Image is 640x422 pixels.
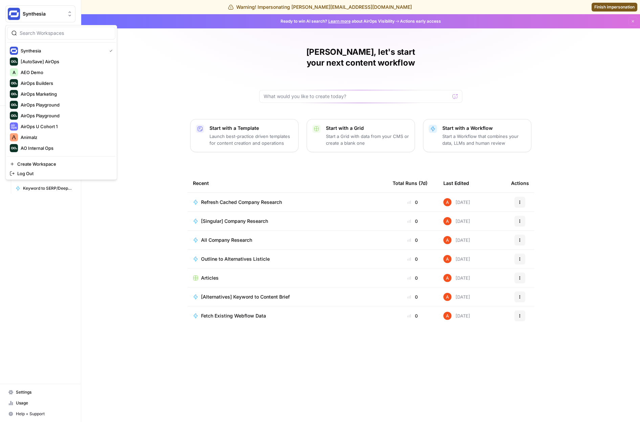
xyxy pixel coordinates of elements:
div: [DATE] [443,293,470,301]
span: Actions early access [400,18,441,24]
img: AirOps Playground Logo [10,101,18,109]
span: Synthesia [21,47,104,54]
input: Search Workspaces [20,30,111,37]
h1: [PERSON_NAME], let's start your next content workflow [259,47,462,68]
img: cje7zb9ux0f2nqyv5qqgv3u0jxek [443,236,451,244]
div: 0 [393,237,433,243]
span: Articles [201,275,219,281]
span: AEO Demo [21,69,110,76]
p: Start a Workflow that combines your data, LLMs and human review [442,133,526,146]
div: Actions [511,174,529,192]
img: [AutoSave] AirOps Logo [10,57,18,66]
a: Create Workspace [7,159,115,169]
img: Animalz Logo [10,133,18,141]
span: AirOps Builders [21,80,110,87]
span: Ready to win AI search? about AirOps Visibility [281,18,395,24]
span: AirOps Playground [21,101,110,108]
div: [DATE] [443,236,470,244]
div: [DATE] [443,217,470,225]
span: Keyword to SERP/Deep Research [23,185,72,191]
div: [DATE] [443,198,470,206]
a: All Company Research [193,237,382,243]
div: [DATE] [443,312,470,320]
img: cje7zb9ux0f2nqyv5qqgv3u0jxek [443,255,451,263]
p: Launch best-practice driven templates for content creation and operations [209,133,293,146]
a: [Alternatives] Keyword to Content Brief [193,294,382,300]
img: cje7zb9ux0f2nqyv5qqgv3u0jxek [443,312,451,320]
div: Recent [193,174,382,192]
a: Usage [5,398,75,408]
div: 0 [393,199,433,206]
div: Total Runs (7d) [393,174,427,192]
span: Log Out [17,170,110,177]
span: Finish impersonation [594,4,635,10]
span: [Singular] Company Research [201,218,268,225]
div: 0 [393,275,433,281]
img: AirOps Builders Logo [10,79,18,87]
p: Start with a Grid [326,125,409,132]
p: Start a Grid with data from your CMS or create a blank one [326,133,409,146]
p: Start with a Workflow [442,125,526,132]
a: Articles [193,275,382,281]
a: Outline to Alternatives Listicle [193,256,382,262]
a: Learn more [328,19,351,24]
button: Start with a GridStart a Grid with data from your CMS or create a blank one [307,119,415,152]
span: [Alternatives] Keyword to Content Brief [201,294,290,300]
div: Last Edited [443,174,469,192]
button: Help + Support [5,408,75,419]
span: Settings [16,389,72,395]
img: Synthesia Logo [8,8,20,20]
span: Help + Support [16,411,72,417]
img: AirOps Marketing Logo [10,90,18,98]
input: What would you like to create today? [264,93,450,100]
img: cje7zb9ux0f2nqyv5qqgv3u0jxek [443,198,451,206]
div: [DATE] [443,255,470,263]
button: Start with a TemplateLaunch best-practice driven templates for content creation and operations [190,119,299,152]
a: Refresh Cached Company Research [193,199,382,206]
div: 0 [393,294,433,300]
a: [Singular] Company Research [193,218,382,225]
span: AirOps Marketing [21,91,110,97]
div: 0 [393,256,433,262]
span: All Company Research [201,237,252,243]
img: AirOps Playground Logo [10,112,18,120]
span: A [13,69,16,76]
img: AO Internal Ops Logo [10,144,18,152]
p: Start with a Template [209,125,293,132]
img: cje7zb9ux0f2nqyv5qqgv3u0jxek [443,217,451,225]
span: Outline to Alternatives Listicle [201,256,270,262]
a: Keyword to SERP/Deep Research [13,183,75,194]
div: Warning! Impersonating [PERSON_NAME][EMAIL_ADDRESS][DOMAIN_NAME] [228,4,412,10]
span: AirOps Playground [21,112,110,119]
a: Log Out [7,169,115,178]
span: Refresh Cached Company Research [201,199,282,206]
div: [DATE] [443,274,470,282]
span: [AutoSave] AirOps [21,58,110,65]
span: Animalz [21,134,110,141]
span: Create Workspace [17,161,110,167]
button: Workspace: Synthesia [5,5,75,22]
span: AirOps U Cohort 1 [21,123,110,130]
span: AO Internal Ops [21,145,110,151]
img: AirOps U Cohort 1 Logo [10,122,18,131]
div: 0 [393,218,433,225]
span: Usage [16,400,72,406]
img: cje7zb9ux0f2nqyv5qqgv3u0jxek [443,274,451,282]
a: Fetch Existing Webflow Data [193,312,382,319]
button: Start with a WorkflowStart a Workflow that combines your data, LLMs and human review [423,119,531,152]
a: Finish impersonation [592,3,637,11]
div: 0 [393,312,433,319]
a: Settings [5,387,75,398]
img: Synthesia Logo [10,47,18,55]
div: Workspace: Synthesia [5,25,117,180]
span: Synthesia [23,10,64,17]
span: Fetch Existing Webflow Data [201,312,266,319]
img: cje7zb9ux0f2nqyv5qqgv3u0jxek [443,293,451,301]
